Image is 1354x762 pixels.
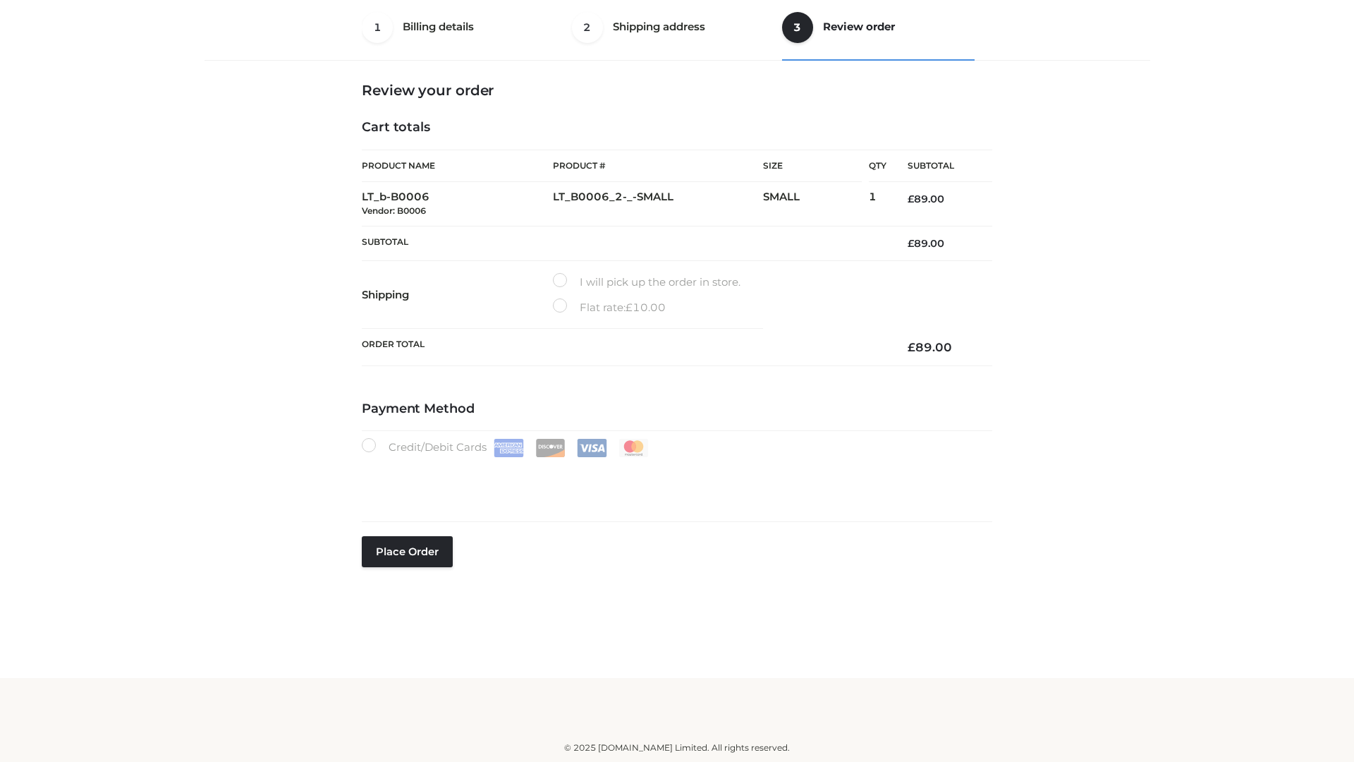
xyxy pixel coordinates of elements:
th: Qty [869,150,886,182]
span: £ [908,340,915,354]
td: LT_B0006_2-_-SMALL [553,182,763,226]
th: Size [763,150,862,182]
h3: Review your order [362,82,992,99]
h4: Cart totals [362,120,992,135]
span: £ [908,237,914,250]
div: © 2025 [DOMAIN_NAME] Limited. All rights reserved. [209,741,1145,755]
td: SMALL [763,182,869,226]
small: Vendor: B0006 [362,205,426,216]
bdi: 89.00 [908,193,944,205]
th: Product Name [362,150,553,182]
span: £ [626,301,633,314]
label: I will pick up the order in store. [553,273,740,291]
bdi: 89.00 [908,340,952,354]
span: £ [908,193,914,205]
th: Subtotal [886,150,992,182]
button: Place order [362,536,453,567]
img: Amex [494,439,524,457]
td: 1 [869,182,886,226]
th: Shipping [362,261,553,329]
img: Discover [535,439,566,457]
label: Flat rate: [553,298,666,317]
th: Subtotal [362,226,886,260]
h4: Payment Method [362,401,992,417]
img: Visa [577,439,607,457]
th: Order Total [362,329,886,366]
td: LT_b-B0006 [362,182,553,226]
th: Product # [553,150,763,182]
img: Mastercard [618,439,649,457]
label: Credit/Debit Cards [362,438,650,457]
iframe: Secure payment input frame [359,454,989,506]
bdi: 89.00 [908,237,944,250]
bdi: 10.00 [626,301,666,314]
